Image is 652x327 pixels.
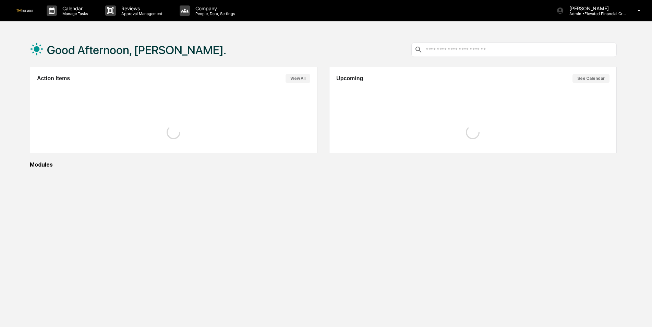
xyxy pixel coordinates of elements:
h1: Good Afternoon, [PERSON_NAME]. [47,43,226,57]
img: logo [16,9,33,12]
button: View All [286,74,310,83]
p: Company [190,5,239,11]
p: Reviews [116,5,166,11]
p: Approval Management [116,11,166,16]
div: Modules [30,161,617,168]
p: Calendar [57,5,92,11]
h2: Action Items [37,75,70,82]
button: See Calendar [572,74,609,83]
h2: Upcoming [336,75,363,82]
p: Manage Tasks [57,11,92,16]
p: People, Data, Settings [190,11,239,16]
p: Admin • Elevated Financial Group [564,11,628,16]
p: [PERSON_NAME] [564,5,628,11]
